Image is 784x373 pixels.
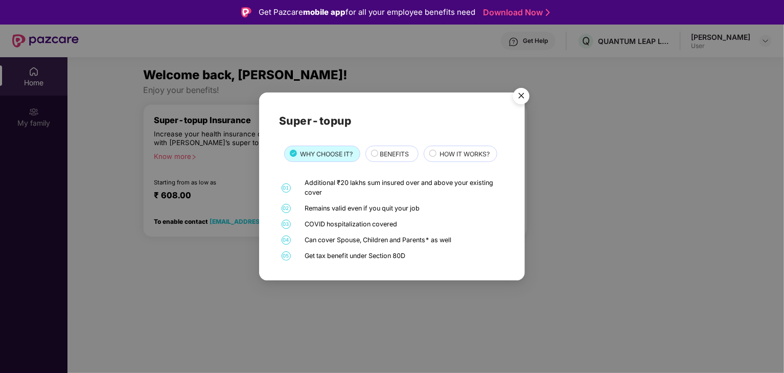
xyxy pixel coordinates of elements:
[282,251,291,261] span: 05
[241,7,251,17] img: Logo
[305,178,503,198] div: Additional ₹20 lakhs sum insured over and above your existing cover
[303,7,345,17] strong: mobile app
[305,251,503,261] div: Get tax benefit under Section 80D
[380,149,409,159] span: BENEFITS
[259,6,475,18] div: Get Pazcare for all your employee benefits need
[282,183,291,193] span: 01
[282,220,291,229] span: 03
[483,7,547,18] a: Download Now
[546,7,550,18] img: Stroke
[440,149,490,159] span: HOW IT WORKS?
[279,112,505,129] h2: Super-topup
[305,235,503,245] div: Can cover Spouse, Children and Parents* as well
[507,83,535,110] button: Close
[305,204,503,214] div: Remains valid even if you quit your job
[507,83,536,111] img: svg+xml;base64,PHN2ZyB4bWxucz0iaHR0cDovL3d3dy53My5vcmcvMjAwMC9zdmciIHdpZHRoPSI1NiIgaGVpZ2h0PSI1Ni...
[282,204,291,213] span: 02
[301,149,353,159] span: WHY CHOOSE IT?
[305,220,503,229] div: COVID hospitalization covered
[282,236,291,245] span: 04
